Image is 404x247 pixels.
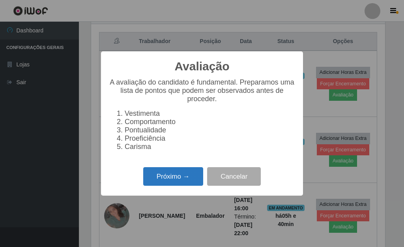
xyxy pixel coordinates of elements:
[125,109,295,118] li: Vestimenta
[125,118,295,126] li: Comportamento
[109,78,295,103] p: A avaliação do candidato é fundamental. Preparamos uma lista de pontos que podem ser observados a...
[143,167,203,186] button: Próximo →
[125,126,295,134] li: Pontualidade
[175,59,230,74] h2: Avaliação
[125,134,295,143] li: Proeficiência
[125,143,295,151] li: Carisma
[207,167,261,186] button: Cancelar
